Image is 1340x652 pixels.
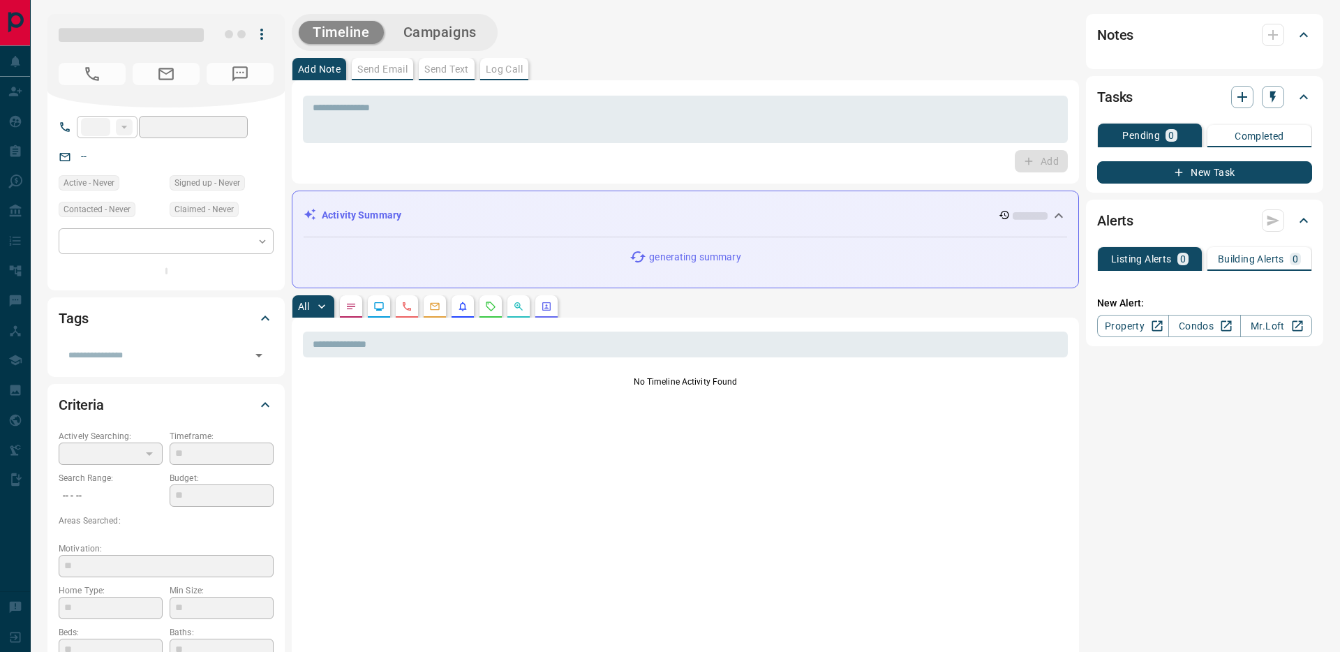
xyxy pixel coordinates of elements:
[304,202,1067,228] div: Activity Summary
[249,346,269,365] button: Open
[1180,254,1186,264] p: 0
[1240,315,1312,337] a: Mr.Loft
[401,301,412,312] svg: Calls
[298,302,309,311] p: All
[59,584,163,597] p: Home Type:
[1097,209,1133,232] h2: Alerts
[299,21,384,44] button: Timeline
[1293,254,1298,264] p: 0
[1097,315,1169,337] a: Property
[649,250,740,265] p: generating summary
[389,21,491,44] button: Campaigns
[59,514,274,527] p: Areas Searched:
[59,388,274,422] div: Criteria
[541,301,552,312] svg: Agent Actions
[1097,204,1312,237] div: Alerts
[1097,161,1312,184] button: New Task
[322,208,401,223] p: Activity Summary
[429,301,440,312] svg: Emails
[345,301,357,312] svg: Notes
[1111,254,1172,264] p: Listing Alerts
[64,202,131,216] span: Contacted - Never
[1122,131,1160,140] p: Pending
[59,430,163,443] p: Actively Searching:
[373,301,385,312] svg: Lead Browsing Activity
[59,63,126,85] span: No Number
[1218,254,1284,264] p: Building Alerts
[207,63,274,85] span: No Number
[174,176,240,190] span: Signed up - Never
[1097,24,1133,46] h2: Notes
[457,301,468,312] svg: Listing Alerts
[170,584,274,597] p: Min Size:
[1168,315,1240,337] a: Condos
[81,151,87,162] a: --
[1097,86,1133,108] h2: Tasks
[1097,18,1312,52] div: Notes
[174,202,234,216] span: Claimed - Never
[170,626,274,639] p: Baths:
[59,394,104,416] h2: Criteria
[59,542,274,555] p: Motivation:
[298,64,341,74] p: Add Note
[59,626,163,639] p: Beds:
[1097,80,1312,114] div: Tasks
[303,376,1068,388] p: No Timeline Activity Found
[64,176,114,190] span: Active - Never
[1168,131,1174,140] p: 0
[170,472,274,484] p: Budget:
[1235,131,1284,141] p: Completed
[59,302,274,335] div: Tags
[485,301,496,312] svg: Requests
[59,307,88,329] h2: Tags
[170,430,274,443] p: Timeframe:
[59,484,163,507] p: -- - --
[59,472,163,484] p: Search Range:
[513,301,524,312] svg: Opportunities
[133,63,200,85] span: No Email
[1097,296,1312,311] p: New Alert:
